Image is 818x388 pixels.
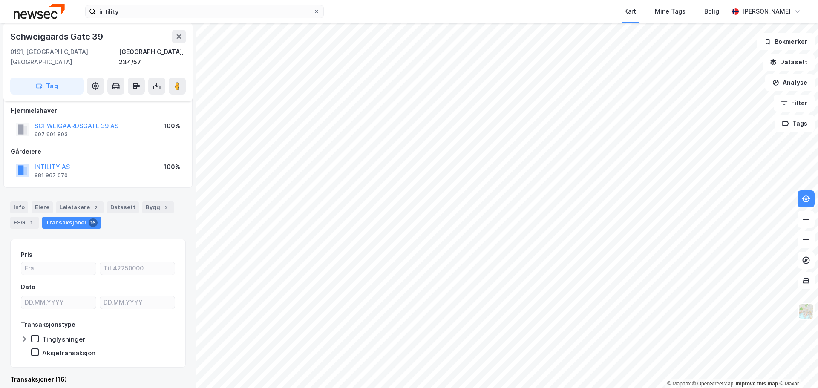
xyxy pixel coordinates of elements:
[42,335,85,343] div: Tinglysninger
[21,296,96,309] input: DD.MM.YYYY
[21,250,32,260] div: Pris
[765,74,815,91] button: Analyse
[10,78,84,95] button: Tag
[667,381,691,387] a: Mapbox
[100,296,175,309] input: DD.MM.YYYY
[10,374,186,385] div: Transaksjoner (16)
[21,282,35,292] div: Dato
[798,303,814,319] img: Z
[42,217,101,229] div: Transaksjoner
[14,4,65,19] img: newsec-logo.f6e21ccffca1b3a03d2d.png
[763,54,815,71] button: Datasett
[655,6,686,17] div: Mine Tags
[107,201,139,213] div: Datasett
[92,203,100,212] div: 2
[27,218,35,227] div: 1
[10,30,105,43] div: Schweigaards Gate 39
[775,347,818,388] iframe: Chat Widget
[142,201,174,213] div: Bygg
[56,201,104,213] div: Leietakere
[10,217,39,229] div: ESG
[11,106,185,116] div: Hjemmelshaver
[89,218,98,227] div: 16
[164,162,180,172] div: 100%
[162,203,170,212] div: 2
[10,201,28,213] div: Info
[21,262,96,275] input: Fra
[32,201,53,213] div: Eiere
[42,349,95,357] div: Aksjetransaksjon
[742,6,791,17] div: [PERSON_NAME]
[774,95,815,112] button: Filter
[164,121,180,131] div: 100%
[692,381,734,387] a: OpenStreetMap
[119,47,186,67] div: [GEOGRAPHIC_DATA], 234/57
[35,131,68,138] div: 997 991 893
[100,262,175,275] input: Til 42250000
[736,381,778,387] a: Improve this map
[11,147,185,157] div: Gårdeiere
[624,6,636,17] div: Kart
[704,6,719,17] div: Bolig
[96,5,313,18] input: Søk på adresse, matrikkel, gårdeiere, leietakere eller personer
[10,47,119,67] div: 0191, [GEOGRAPHIC_DATA], [GEOGRAPHIC_DATA]
[21,319,75,330] div: Transaksjonstype
[35,172,68,179] div: 981 967 070
[775,115,815,132] button: Tags
[757,33,815,50] button: Bokmerker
